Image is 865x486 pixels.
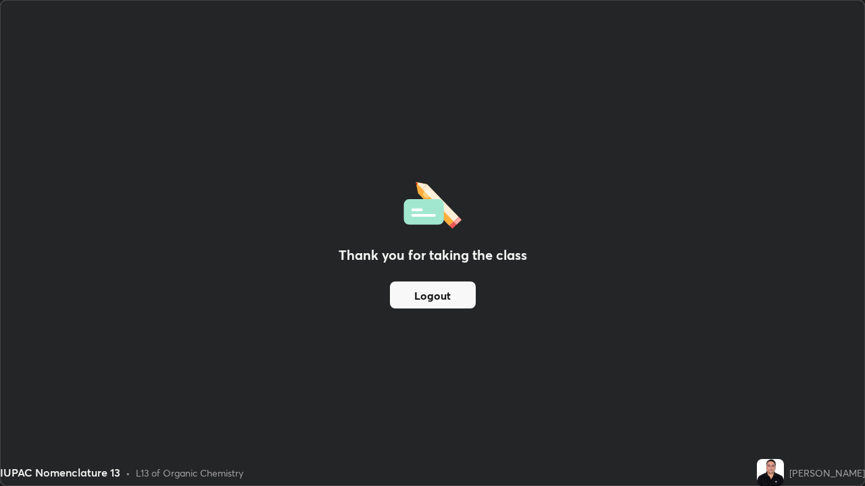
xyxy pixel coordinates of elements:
div: [PERSON_NAME] [789,466,865,480]
button: Logout [390,281,476,308]
h2: Thank you for taking the class [339,245,527,265]
img: offlineFeedback.1438e8b3.svg [403,178,462,229]
img: 215bafacb3b8478da4d7c369939e23a8.jpg [757,459,784,486]
div: L13 of Organic Chemistry [136,466,243,480]
div: • [126,466,130,480]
